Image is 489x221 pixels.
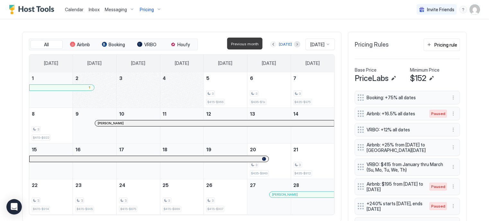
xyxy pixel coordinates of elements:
[291,108,334,120] a: February 14, 2026
[160,72,204,108] td: February 4, 2026
[97,40,129,49] button: Booking
[204,179,247,191] a: February 26, 2026
[367,111,423,117] span: Airbnb: +16.5% all dates
[291,143,334,179] td: February 21, 2026
[449,144,457,151] div: menu
[410,74,426,83] span: $152
[89,7,100,12] span: Inbox
[291,72,334,84] a: February 7, 2026
[470,4,480,15] div: User profile
[299,92,301,96] span: 3
[250,75,253,81] span: 6
[449,144,457,151] button: More options
[355,107,460,120] div: Airbnb: +16.5% all dates Pausedmenu
[207,100,224,104] span: $415-$966
[105,7,127,13] span: Messaging
[255,92,257,96] span: 3
[33,207,49,211] span: $415-$914
[295,171,311,175] span: $435-$912
[160,72,204,84] a: February 4, 2026
[262,60,276,66] span: [DATE]
[272,192,332,197] div: [PERSON_NAME]
[37,127,39,131] span: 3
[164,40,196,49] button: Houfy
[355,67,377,73] span: Base Price
[449,110,457,118] button: More options
[449,163,457,171] div: menu
[449,94,457,102] button: More options
[367,201,423,212] span: +240% starts [DATE], ends [DATE]
[29,179,73,191] a: February 22, 2026
[459,6,467,13] div: menu
[89,6,100,13] a: Inbox
[206,182,212,188] span: 26
[73,72,116,84] a: February 2, 2026
[367,127,443,133] span: VRBO: +12% all dates
[250,182,256,188] span: 27
[164,207,180,211] span: $415-$889
[212,92,214,96] span: 3
[294,75,297,81] span: 7
[73,108,117,143] td: February 9, 2026
[44,42,49,48] span: All
[88,60,102,66] span: [DATE]
[144,42,156,48] span: VRBO
[73,143,117,179] td: February 16, 2026
[291,144,334,155] a: February 21, 2026
[204,108,247,143] td: February 12, 2026
[206,147,211,152] span: 19
[231,41,259,46] span: Previous month
[178,42,190,48] span: Houfy
[204,108,247,120] a: February 12, 2026
[73,179,117,215] td: February 23, 2026
[294,182,299,188] span: 28
[76,182,82,188] span: 23
[29,108,73,120] a: February 8, 2026
[204,143,247,179] td: February 19, 2026
[119,147,124,152] span: 17
[76,147,81,152] span: 16
[431,203,445,209] span: Paused
[207,207,223,211] span: $415-$907
[32,182,38,188] span: 22
[117,179,160,191] a: February 24, 2026
[81,199,83,203] span: 3
[117,72,160,84] a: February 3, 2026
[76,111,79,117] span: 9
[206,75,209,81] span: 5
[247,72,291,108] td: February 6, 2026
[424,39,460,51] button: Pricing rule
[163,147,168,152] span: 18
[204,72,247,108] td: February 5, 2026
[73,72,117,108] td: February 2, 2026
[116,179,160,215] td: February 24, 2026
[32,75,34,81] span: 1
[32,147,37,152] span: 15
[175,60,189,66] span: [DATE]
[367,95,443,101] span: Booking: +75% all dates
[355,123,460,137] div: VRBO: +12% all dates menu
[116,72,160,108] td: February 3, 2026
[355,139,460,156] div: Airbnb: +25% from [DATE] to [GEOGRAPHIC_DATA][DATE] menu
[218,60,233,66] span: [DATE]
[38,55,65,72] a: Sunday
[247,108,291,120] a: February 13, 2026
[81,55,108,72] a: Monday
[255,163,257,167] span: 3
[247,179,291,191] a: February 27, 2026
[449,94,457,102] div: menu
[31,40,63,49] button: All
[44,60,58,66] span: [DATE]
[449,163,457,171] button: More options
[76,75,78,81] span: 2
[32,111,35,117] span: 8
[355,41,389,49] span: Pricing Rules
[160,143,204,179] td: February 18, 2026
[390,75,397,82] button: Edit
[247,108,291,143] td: February 13, 2026
[9,5,57,14] div: Host Tools Logo
[279,41,292,47] div: [DATE]
[449,126,457,134] div: menu
[37,199,39,203] span: 3
[125,199,127,203] span: 3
